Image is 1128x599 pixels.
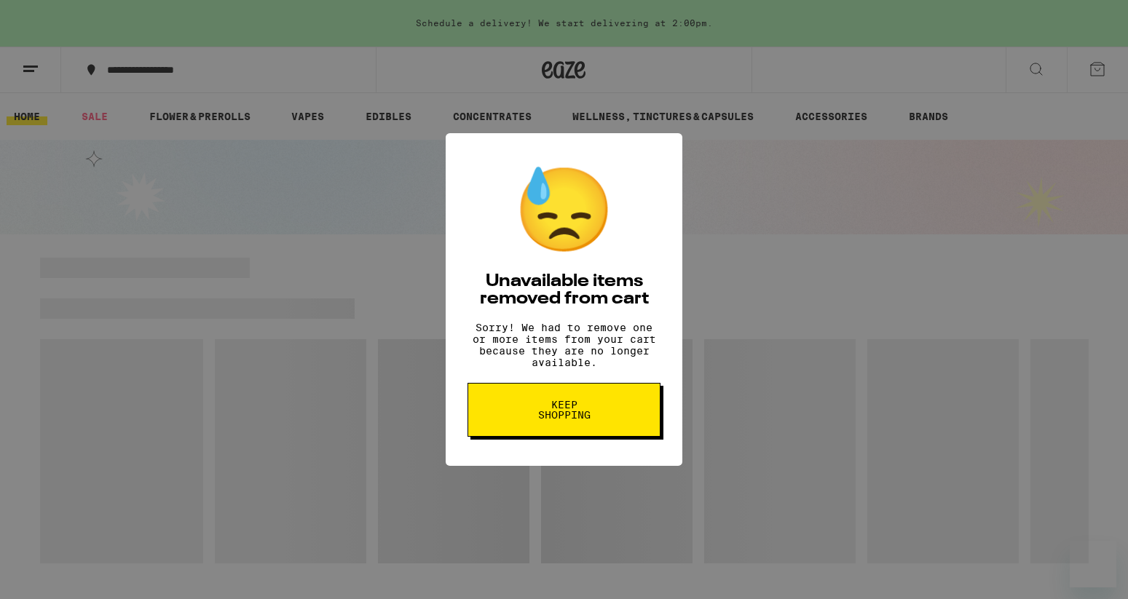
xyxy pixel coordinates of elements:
h2: Unavailable items removed from cart [468,273,660,308]
p: Sorry! We had to remove one or more items from your cart because they are no longer available. [468,322,660,368]
span: Keep Shopping [526,400,602,420]
iframe: Button to launch messaging window [1070,541,1116,587]
div: 😓 [513,162,615,258]
button: Keep Shopping [468,383,660,437]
